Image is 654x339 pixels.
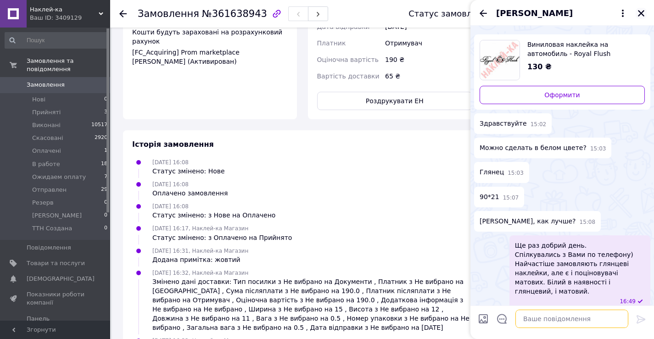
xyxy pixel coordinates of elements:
span: 15:08 12.09.2025 [580,218,596,226]
span: Показники роботи компанії [27,290,85,307]
span: [DEMOGRAPHIC_DATA] [27,275,95,283]
span: 15:02 12.09.2025 [531,121,547,128]
span: Повідомлення [27,244,71,252]
span: №361638943 [202,8,267,19]
span: [PERSON_NAME] [496,7,573,19]
span: 7 [104,173,107,181]
span: Товари та послуги [27,259,85,267]
div: 65 ₴ [383,68,474,84]
span: [DATE] 16:31, Наклей-ка Магазин [152,248,248,254]
span: 1 [104,147,107,155]
span: [PERSON_NAME], как лучше? [480,217,576,226]
span: 3 [104,108,107,117]
a: Оформити [480,86,645,104]
span: Замовлення [138,8,199,19]
span: Замовлення [27,81,65,89]
span: Отправлен [32,186,67,194]
span: 130 ₴ [527,62,552,71]
div: Додана примітка: жовтий [152,255,248,264]
button: Закрити [636,8,647,19]
span: 10517 [91,121,107,129]
span: ТТН Создана [32,224,72,233]
button: Роздрукувати ЕН [317,92,473,110]
div: Змінено дані доставки: Тип посилки з Не вибрано на Документи , Платник з Не вибрано на [GEOGRAPHI... [152,277,472,332]
span: [DATE] 16:17, Наклей-ка Магазин [152,225,248,232]
span: Виниловая наклейка на автомобиль - Royal Flush [527,40,637,58]
img: 4416965032_w100_h100_4416965032.jpg [480,40,520,80]
span: 90*21 [480,192,499,202]
span: 15:07 12.09.2025 [503,194,519,202]
div: Статус змінено: з Нове на Оплачено [152,211,275,220]
span: Ще раз добрий день. Спілкувались з Вами по телефону) Найчастіше замовляють глянцеві наклейки, але... [515,241,645,296]
span: [DATE] 16:32, Наклей-ка Магазин [152,270,248,276]
div: 190 ₴ [383,51,474,68]
span: 15:03 12.09.2025 [590,145,606,153]
span: [DATE] 16:08 [152,159,189,166]
span: Панель управління [27,315,85,331]
button: [PERSON_NAME] [496,7,628,19]
span: Резерв [32,199,54,207]
span: Замовлення та повідомлення [27,57,110,73]
div: Статус змінено: з Оплачено на Прийнято [152,233,292,242]
span: Виконані [32,121,61,129]
div: [FC_Acquiring] Prom marketplace [PERSON_NAME] (Активирован) [132,48,288,66]
input: Пошук [5,32,108,49]
div: Статус змінено: Нове [152,167,225,176]
span: Скасовані [32,134,63,142]
span: 0 [104,199,107,207]
span: Глянец [480,167,504,177]
span: Наклей-ка [30,6,99,14]
button: Назад [478,8,489,19]
span: [DATE] 16:08 [152,181,189,188]
span: Оціночна вартість [317,56,379,63]
span: Історія замовлення [132,140,214,149]
div: Статус замовлення [408,9,493,18]
span: [PERSON_NAME] [32,211,82,220]
span: 0 [104,224,107,233]
span: Оплачені [32,147,61,155]
span: Платник [317,39,346,47]
span: Ожидаем оплату [32,173,86,181]
div: Ваш ID: 3409129 [30,14,110,22]
div: Повернутися назад [119,9,127,18]
span: 0 [104,95,107,104]
div: Оплачено замовлення [152,189,228,198]
div: Отримувач [383,35,474,51]
span: 16:49 12.09.2025 [620,298,636,306]
span: Можно сделать в белом цвете? [480,143,587,153]
span: Нові [32,95,45,104]
div: Кошти будуть зараховані на розрахунковий рахунок [132,28,288,66]
span: 15:03 12.09.2025 [508,169,524,177]
span: 0 [104,211,107,220]
span: 2920 [95,134,107,142]
span: 18 [101,160,107,168]
span: Здравствуйте [480,119,527,128]
button: Відкрити шаблони відповідей [496,313,508,325]
span: Прийняті [32,108,61,117]
span: В работе [32,160,60,168]
span: 29 [101,186,107,194]
a: Переглянути товар [480,40,645,80]
span: [DATE] 16:08 [152,203,189,210]
span: Вартість доставки [317,72,380,80]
